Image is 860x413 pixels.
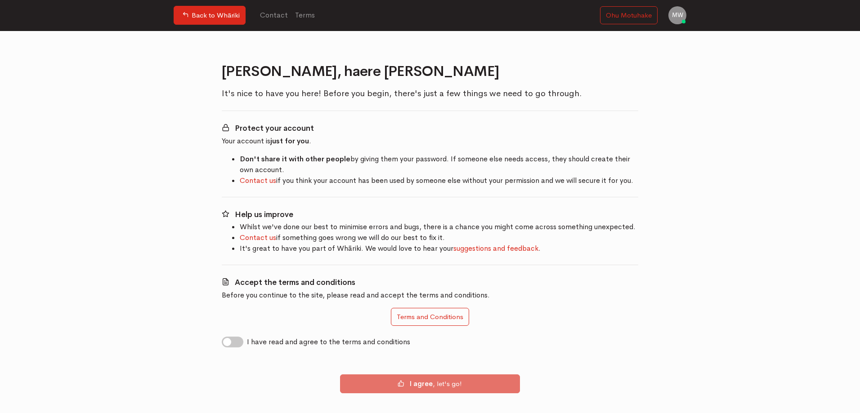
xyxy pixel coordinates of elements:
b: I agree [410,379,433,388]
b: Accept the terms and conditions [235,278,355,287]
p: It's nice to have you here! Before you begin, there's just a few things we need to go through. [222,87,638,100]
li: by giving them your password. If someone else needs access, they should create their own account. [240,154,638,175]
b: Don't share it with other people [240,154,350,164]
a: Contact us [240,176,276,185]
button: I agree, let's go! [340,374,520,393]
button: Terms and Conditions [391,308,469,326]
li: if something goes wrong we will do our best to fix it. [240,232,638,243]
a: suggestions and feedback [453,244,538,253]
p: Your account is . [222,136,638,147]
a: Ohu Motuhake [600,6,658,25]
li: It's great to have you part of Whāriki. We would love to hear your . [240,243,638,254]
label: I have read and agree to the terms and conditions [247,337,410,347]
b: just for you [270,136,309,146]
a: Contact us [240,233,276,242]
a: Back to Whāriki [174,6,246,25]
b: Protect your account [235,124,314,133]
a: Terms [291,5,318,25]
a: MW [668,6,686,24]
h2: [PERSON_NAME], haere [PERSON_NAME] [222,63,638,79]
p: Before you continue to the site, please read and accept the terms and conditions. [222,290,638,301]
li: if you think your account has been used by someone else without your permission and we will secur... [240,175,638,186]
b: Help us improve [235,210,293,219]
a: Contact [256,5,291,25]
li: Whilst we've done our best to minimise errors and bugs, there is a chance you might come across s... [240,222,638,232]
